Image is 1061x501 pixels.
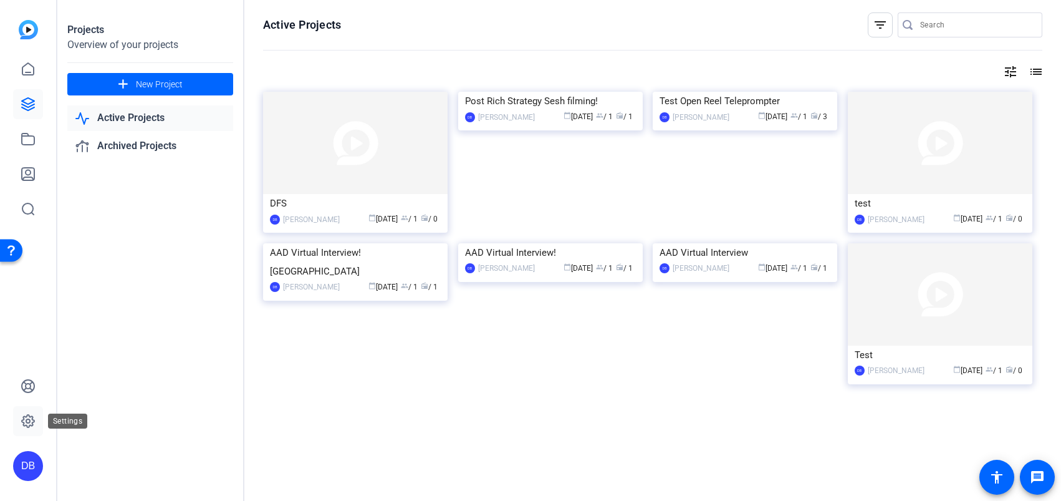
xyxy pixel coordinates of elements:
span: / 1 [401,215,418,223]
span: / 1 [421,283,438,291]
button: New Project [67,73,233,95]
mat-icon: list [1027,64,1042,79]
span: / 1 [616,112,633,121]
span: calendar_today [368,282,376,289]
span: / 1 [790,264,807,273]
span: radio [810,112,818,119]
span: calendar_today [564,112,571,119]
span: / 1 [616,264,633,273]
span: [DATE] [368,283,398,291]
span: New Project [136,78,183,91]
span: group [596,263,603,271]
span: [DATE] [953,366,982,375]
span: [DATE] [953,215,982,223]
div: DFS [270,194,441,213]
span: / 0 [1006,366,1022,375]
div: Post Rich Strategy Sesh filming! [465,92,636,110]
div: DB [270,282,280,292]
span: group [986,214,993,221]
span: / 1 [986,215,1002,223]
div: AAD Virtual Interview! [465,243,636,262]
span: / 1 [790,112,807,121]
span: calendar_today [953,214,961,221]
div: [PERSON_NAME] [673,111,729,124]
mat-icon: filter_list [873,17,888,32]
span: / 1 [810,264,827,273]
div: DB [465,263,475,273]
mat-icon: tune [1003,64,1018,79]
span: radio [1006,366,1013,373]
div: [PERSON_NAME] [283,281,340,293]
mat-icon: message [1030,470,1045,485]
span: radio [616,112,623,119]
span: / 1 [596,112,613,121]
input: Search [920,17,1032,32]
div: Settings [48,414,87,429]
div: [PERSON_NAME] [868,213,924,226]
div: DB [855,215,865,225]
div: [PERSON_NAME] [478,111,535,124]
mat-icon: add [115,77,131,92]
div: DB [660,263,670,273]
span: group [401,214,408,221]
span: group [790,263,798,271]
img: blue-gradient.svg [19,20,38,39]
div: [PERSON_NAME] [283,213,340,226]
span: calendar_today [758,112,766,119]
div: Test [855,346,1025,364]
div: AAD Virtual Interview! [GEOGRAPHIC_DATA] [270,243,441,281]
span: / 1 [986,366,1002,375]
div: Test Open Reel Teleprompter [660,92,830,110]
span: group [986,366,993,373]
span: [DATE] [758,264,787,273]
div: DB [270,215,280,225]
div: test [855,194,1025,213]
span: radio [421,282,428,289]
div: [PERSON_NAME] [868,364,924,377]
span: [DATE] [564,264,593,273]
div: AAD Virtual Interview [660,243,830,262]
span: radio [421,214,428,221]
span: radio [810,263,818,271]
div: DB [660,112,670,122]
a: Archived Projects [67,134,233,159]
span: [DATE] [758,112,787,121]
div: [PERSON_NAME] [478,262,535,275]
div: [PERSON_NAME] [673,262,729,275]
a: Active Projects [67,105,233,131]
span: / 1 [596,264,613,273]
span: calendar_today [368,214,376,221]
span: calendar_today [953,366,961,373]
span: calendar_today [758,263,766,271]
span: radio [616,263,623,271]
span: / 3 [810,112,827,121]
span: group [790,112,798,119]
mat-icon: accessibility [989,470,1004,485]
div: DB [13,451,43,481]
span: radio [1006,214,1013,221]
span: [DATE] [368,215,398,223]
span: / 0 [1006,215,1022,223]
span: / 0 [421,215,438,223]
span: calendar_today [564,263,571,271]
div: Projects [67,22,233,37]
span: [DATE] [564,112,593,121]
span: group [596,112,603,119]
span: group [401,282,408,289]
h1: Active Projects [263,17,341,32]
div: Overview of your projects [67,37,233,52]
div: DB [465,112,475,122]
div: DB [855,366,865,376]
span: / 1 [401,283,418,291]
